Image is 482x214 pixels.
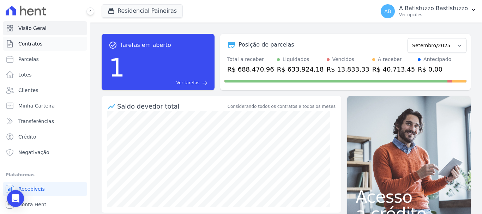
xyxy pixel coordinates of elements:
span: Contratos [18,40,42,47]
span: task_alt [109,41,117,49]
a: Crédito [3,130,87,144]
span: east [202,80,207,86]
p: Ver opções [399,12,468,18]
span: Crédito [18,133,36,140]
button: AB A Batistuzzo Bastistuzzo Ver opções [375,1,482,21]
a: Negativação [3,145,87,159]
span: Parcelas [18,56,39,63]
a: Parcelas [3,52,87,66]
span: Visão Geral [18,25,47,32]
div: Vencidos [332,56,354,63]
p: A Batistuzzo Bastistuzzo [399,5,468,12]
div: R$ 688.470,96 [227,65,274,74]
div: Total a receber [227,56,274,63]
a: Contratos [3,37,87,51]
span: Ver tarefas [176,80,199,86]
a: Clientes [3,83,87,97]
div: Open Intercom Messenger [7,190,24,207]
div: Saldo devedor total [117,102,226,111]
span: AB [384,9,391,14]
div: 1 [109,49,125,86]
div: Plataformas [6,171,84,179]
a: Recebíveis [3,182,87,196]
a: Minha Carteira [3,99,87,113]
div: Liquidados [283,56,309,63]
span: Minha Carteira [18,102,55,109]
div: R$ 40.713,45 [372,65,415,74]
span: Transferências [18,118,54,125]
button: Residencial Paineiras [102,4,183,18]
div: R$ 0,00 [418,65,451,74]
span: Clientes [18,87,38,94]
span: Acesso [356,188,462,205]
div: R$ 13.833,33 [327,65,369,74]
a: Conta Hent [3,197,87,212]
span: Negativação [18,149,49,156]
span: Conta Hent [18,201,46,208]
a: Transferências [3,114,87,128]
a: Visão Geral [3,21,87,35]
div: Posição de parcelas [239,41,294,49]
span: Recebíveis [18,185,45,192]
div: R$ 633.924,18 [277,65,324,74]
span: Lotes [18,71,32,78]
a: Ver tarefas east [128,80,207,86]
div: A receber [378,56,402,63]
div: Antecipado [423,56,451,63]
div: Considerando todos os contratos e todos os meses [228,103,336,110]
span: Tarefas em aberto [120,41,171,49]
a: Lotes [3,68,87,82]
